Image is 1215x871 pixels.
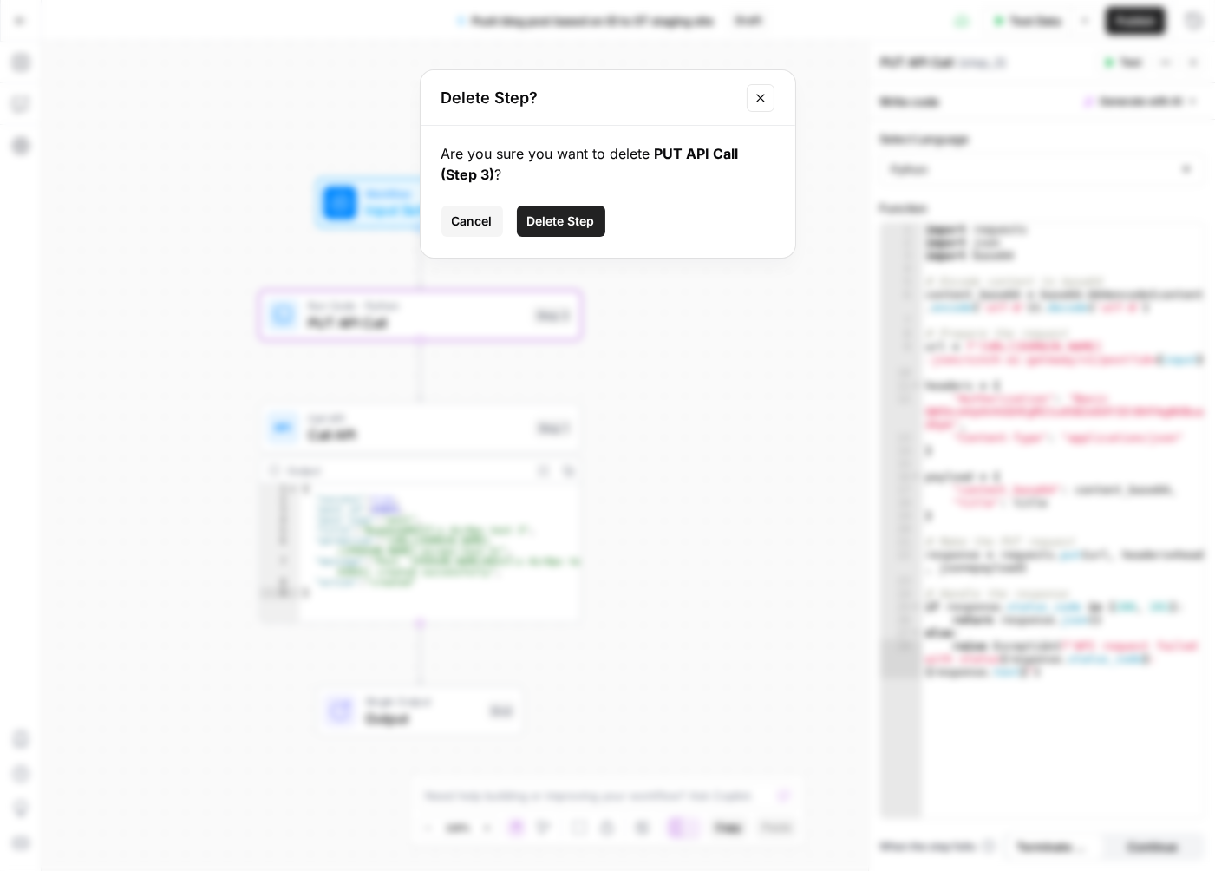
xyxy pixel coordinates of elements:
[527,213,595,230] span: Delete Step
[517,206,605,237] button: Delete Step
[452,213,493,230] span: Cancel
[441,206,503,237] button: Cancel
[441,143,774,185] div: Are you sure you want to delete ?
[747,84,774,112] button: Close modal
[441,86,736,110] h2: Delete Step?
